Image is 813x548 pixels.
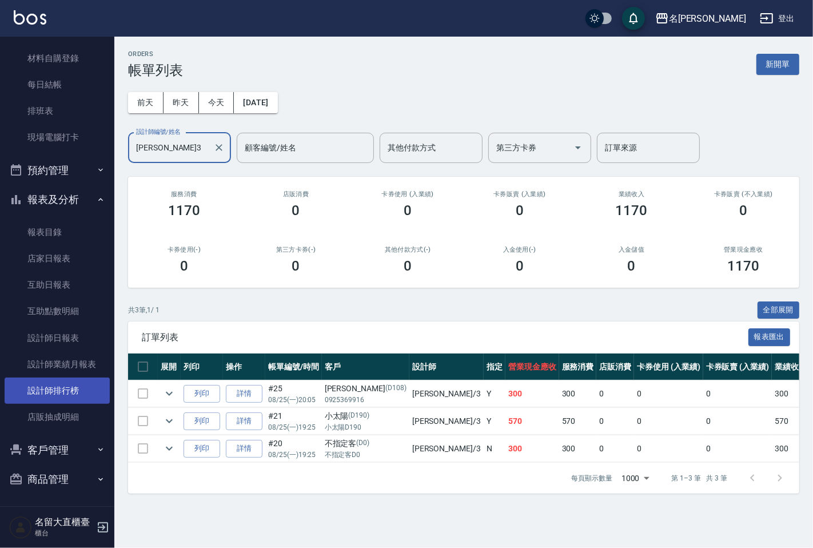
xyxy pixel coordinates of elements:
th: 業績收入 [772,354,810,380]
td: [PERSON_NAME] /3 [409,408,484,435]
button: 列印 [184,412,220,430]
td: 300 [505,380,559,407]
a: 材料自購登錄 [5,45,110,72]
a: 設計師業績月報表 [5,351,110,378]
td: #20 [265,435,322,462]
th: 展開 [158,354,181,380]
h3: 0 [292,202,300,219]
a: 設計師日報表 [5,325,110,351]
button: 昨天 [164,92,199,113]
h2: 卡券使用 (入業績) [365,190,450,198]
a: 現場電腦打卡 [5,124,110,150]
label: 設計師編號/姓名 [136,128,181,136]
h2: 店販消費 [254,190,338,198]
td: #21 [265,408,322,435]
a: 報表目錄 [5,219,110,245]
td: [PERSON_NAME] /3 [409,380,484,407]
button: expand row [161,385,178,402]
td: Y [484,380,505,407]
td: 0 [703,435,772,462]
h3: 0 [404,258,412,274]
td: 0 [634,380,703,407]
p: 08/25 (一) 19:25 [268,450,319,460]
h2: 營業現金應收 [701,246,786,253]
button: 前天 [128,92,164,113]
p: 櫃台 [35,528,93,538]
th: 設計師 [409,354,484,380]
button: 登出 [755,8,799,29]
div: 不指定客 [325,438,406,450]
button: Open [569,138,587,157]
a: 互助點數明細 [5,298,110,324]
td: 570 [772,408,810,435]
th: 卡券販賣 (入業績) [703,354,772,380]
td: 0 [634,408,703,435]
a: 互助日報表 [5,272,110,298]
td: 570 [505,408,559,435]
h3: 服務消費 [142,190,226,198]
th: 客戶 [322,354,409,380]
th: 卡券使用 (入業績) [634,354,703,380]
p: 每頁顯示數量 [571,473,612,483]
p: (D190) [349,410,370,422]
td: 0 [703,380,772,407]
td: 300 [559,435,597,462]
td: 570 [559,408,597,435]
button: 商品管理 [5,464,110,494]
th: 操作 [223,354,265,380]
th: 帳單編號/時間 [265,354,322,380]
a: 店販抽成明細 [5,404,110,430]
h3: 帳單列表 [128,62,183,78]
button: 列印 [184,440,220,458]
th: 服務消費 [559,354,597,380]
div: 1000 [617,463,653,494]
img: Person [9,516,32,539]
button: save [622,7,645,30]
button: 列印 [184,385,220,403]
button: Clear [211,140,227,156]
p: 08/25 (一) 19:25 [268,422,319,432]
p: (D0) [356,438,369,450]
button: 全部展開 [758,301,800,319]
p: (D108) [385,383,406,395]
td: 300 [505,435,559,462]
p: 第 1–3 筆 共 3 筆 [672,473,727,483]
th: 營業現金應收 [505,354,559,380]
td: Y [484,408,505,435]
h3: 1170 [727,258,759,274]
button: 預約管理 [5,156,110,185]
h5: 名留大直櫃臺 [35,517,93,528]
td: 0 [596,435,634,462]
div: 名[PERSON_NAME] [669,11,746,26]
a: 詳情 [226,440,262,458]
td: 300 [772,380,810,407]
h3: 1170 [616,202,648,219]
td: N [484,435,505,462]
h2: 其他付款方式(-) [365,246,450,253]
h3: 1170 [168,202,200,219]
a: 設計師排行榜 [5,378,110,404]
p: 不指定客D0 [325,450,406,460]
h3: 0 [404,202,412,219]
button: 新開單 [756,54,799,75]
button: 名[PERSON_NAME] [651,7,751,30]
a: 詳情 [226,412,262,430]
h3: 0 [739,202,747,219]
button: expand row [161,440,178,457]
h2: 業績收入 [589,190,674,198]
a: 新開單 [756,58,799,69]
h3: 0 [180,258,188,274]
a: 每日結帳 [5,72,110,98]
div: [PERSON_NAME] [325,383,406,395]
td: 300 [559,380,597,407]
a: 詳情 [226,385,262,403]
button: 報表及分析 [5,185,110,215]
p: 小太陽D190 [325,422,406,432]
td: #25 [265,380,322,407]
a: 店家日報表 [5,245,110,272]
span: 訂單列表 [142,332,748,343]
td: [PERSON_NAME] /3 [409,435,484,462]
td: 0 [596,408,634,435]
h2: 入金儲值 [589,246,674,253]
h2: 卡券販賣 (不入業績) [701,190,786,198]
